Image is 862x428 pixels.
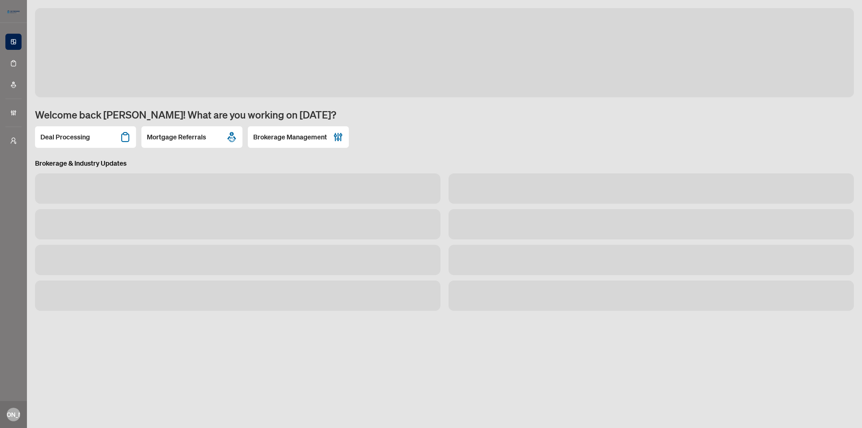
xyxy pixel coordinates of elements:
[253,132,327,142] h2: Brokerage Management
[147,132,206,142] h2: Mortgage Referrals
[5,8,22,15] img: logo
[35,108,854,121] h1: Welcome back [PERSON_NAME]! What are you working on [DATE]?
[35,159,854,168] h3: Brokerage & Industry Updates
[40,132,90,142] h2: Deal Processing
[10,137,17,144] span: user-switch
